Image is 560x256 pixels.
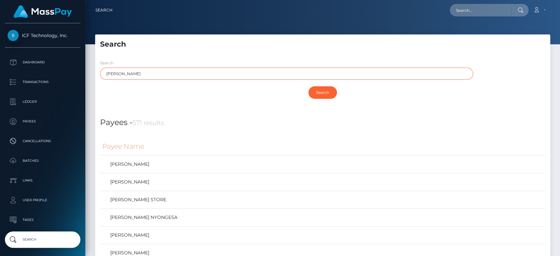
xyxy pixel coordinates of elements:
[102,160,543,169] a: [PERSON_NAME]
[8,30,19,41] img: ICF Technology, Inc.
[5,94,80,110] a: Ledger
[8,117,78,126] p: Payees
[8,57,78,67] p: Dashboard
[5,74,80,90] a: Transactions
[8,215,78,225] p: Taxes
[8,195,78,205] p: User Profile
[5,192,80,208] a: User Profile
[8,235,78,245] p: Search
[8,156,78,166] p: Batches
[100,117,545,129] h4: Payees -
[100,39,545,50] h5: Search
[100,60,114,66] label: Search
[102,177,543,187] a: [PERSON_NAME]
[102,230,543,240] a: [PERSON_NAME]
[5,153,80,169] a: Batches
[5,54,80,71] a: Dashboard
[102,213,543,222] a: [PERSON_NAME] NYONGESA
[308,86,337,99] input: Search
[5,32,80,38] span: ICF Technology, Inc.
[5,212,80,228] a: Taxes
[133,119,164,127] small: 571 results
[100,138,545,156] th: Payee Name
[13,5,72,18] img: MassPay Logo
[450,4,511,16] input: Search...
[95,3,113,17] a: Search
[5,133,80,149] a: Cancellations
[5,172,80,189] a: Links
[8,97,78,107] p: Ledger
[102,195,543,204] a: [PERSON_NAME] STORE
[8,176,78,185] p: Links
[5,231,80,248] a: Search
[8,136,78,146] p: Cancellations
[100,68,473,80] input: Enter search term
[5,113,80,130] a: Payees
[8,77,78,87] p: Transactions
